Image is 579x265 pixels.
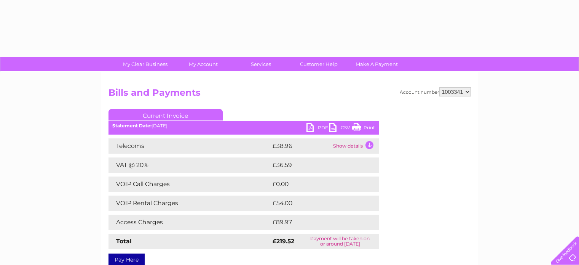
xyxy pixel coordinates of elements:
td: £36.59 [271,157,364,173]
td: Access Charges [108,215,271,230]
td: Telecoms [108,138,271,154]
div: Account number [400,87,471,96]
td: VOIP Rental Charges [108,196,271,211]
a: Print [352,123,375,134]
strong: £219.52 [273,238,294,245]
a: Current Invoice [108,109,223,120]
strong: Total [116,238,132,245]
td: VOIP Call Charges [108,177,271,192]
a: Customer Help [287,57,350,71]
a: My Account [172,57,234,71]
a: Services [230,57,292,71]
a: Make A Payment [345,57,408,71]
b: Statement Date: [112,123,152,128]
a: PDF [306,123,329,134]
a: CSV [329,123,352,134]
td: Show details [331,138,379,154]
a: My Clear Business [114,57,177,71]
h2: Bills and Payments [108,87,471,102]
td: Payment will be taken on or around [DATE] [301,234,378,249]
td: £0.00 [271,177,361,192]
td: VAT @ 20% [108,157,271,173]
td: £38.96 [271,138,331,154]
td: £54.00 [271,196,364,211]
td: £89.97 [271,215,364,230]
div: [DATE] [108,123,379,128]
